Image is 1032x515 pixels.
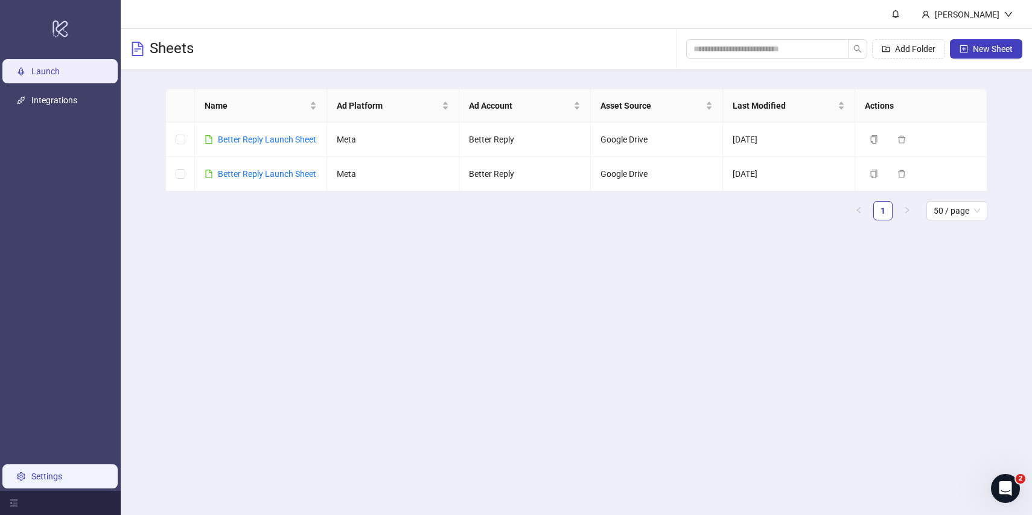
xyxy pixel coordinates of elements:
td: [DATE] [723,157,855,191]
span: Ad Account [469,99,572,112]
span: down [1004,10,1013,19]
th: Asset Source [591,89,723,123]
span: search [853,45,862,53]
td: Better Reply [459,123,591,157]
span: copy [870,135,878,144]
th: Name [195,89,327,123]
div: Page Size [926,201,987,220]
a: Integrations [31,95,77,105]
td: Google Drive [591,157,723,191]
span: Last Modified [733,99,835,112]
a: 1 [874,202,892,220]
span: copy [870,170,878,178]
span: left [855,206,862,214]
span: menu-fold [10,499,18,507]
td: Better Reply [459,157,591,191]
td: Google Drive [591,123,723,157]
span: delete [897,135,906,144]
span: delete [897,170,906,178]
th: Actions [855,89,987,123]
a: Launch [31,66,60,76]
td: Meta [327,157,459,191]
a: Better Reply Launch Sheet [218,169,316,179]
span: plus-square [960,45,968,53]
th: Last Modified [723,89,855,123]
li: Next Page [897,201,917,220]
li: Previous Page [849,201,868,220]
div: [PERSON_NAME] [930,8,1004,21]
th: Ad Platform [327,89,459,123]
span: file [205,170,213,178]
span: Add Folder [895,44,935,54]
span: file-text [130,42,145,56]
li: 1 [873,201,893,220]
span: file [205,135,213,144]
span: Asset Source [600,99,703,112]
a: Better Reply Launch Sheet [218,135,316,144]
button: Add Folder [872,39,945,59]
span: Ad Platform [337,99,439,112]
span: 50 / page [934,202,980,220]
span: New Sheet [973,44,1013,54]
td: Meta [327,123,459,157]
span: 2 [1016,474,1025,484]
h3: Sheets [150,39,194,59]
a: Settings [31,472,62,481]
span: right [903,206,911,214]
span: Name [205,99,307,112]
td: [DATE] [723,123,855,157]
span: folder-add [882,45,890,53]
button: left [849,201,868,220]
button: New Sheet [950,39,1022,59]
button: right [897,201,917,220]
iframe: Intercom live chat [991,474,1020,503]
th: Ad Account [459,89,591,123]
span: bell [891,10,900,18]
span: user [922,10,930,19]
